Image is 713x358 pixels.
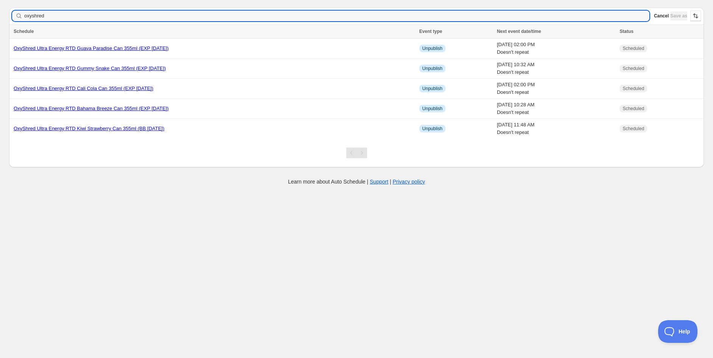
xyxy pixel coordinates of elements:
[422,126,442,132] span: Unpublish
[24,11,649,21] input: Searching schedules by name
[654,11,669,20] button: Cancel
[623,45,644,51] span: Scheduled
[658,320,698,343] iframe: Toggle Customer Support
[422,45,442,51] span: Unpublish
[393,179,425,185] a: Privacy policy
[623,106,644,112] span: Scheduled
[620,29,634,34] span: Status
[495,79,617,99] td: [DATE] 02:00 PM Doesn't repeat
[623,86,644,92] span: Scheduled
[497,29,541,34] span: Next event date/time
[422,65,442,72] span: Unpublish
[288,178,425,185] p: Learn more about Auto Schedule | |
[654,13,669,19] span: Cancel
[346,148,367,158] nav: Pagination
[370,179,388,185] a: Support
[14,126,164,131] a: OxyShred Ultra Energy RTD Kiwi Strawberry Can 355ml (BB [DATE])
[495,119,617,139] td: [DATE] 11:48 AM Doesn't repeat
[495,59,617,79] td: [DATE] 10:32 AM Doesn't repeat
[14,45,169,51] a: OxyShred Ultra Energy RTD Guava Paradise Can 355ml (EXP [DATE])
[14,65,166,71] a: OxyShred Ultra Energy RTD Gummy Snake Can 355ml (EXP [DATE])
[422,86,442,92] span: Unpublish
[14,86,153,91] a: OxyShred Ultra Energy RTD Cali Cola Can 355ml (EXP [DATE])
[623,126,644,132] span: Scheduled
[422,106,442,112] span: Unpublish
[690,11,701,21] button: Sort the results
[14,106,169,111] a: OxyShred Ultra Energy RTD Bahama Breeze Can 355ml (EXP [DATE])
[14,29,34,34] span: Schedule
[495,39,617,59] td: [DATE] 02:00 PM Doesn't repeat
[623,65,644,72] span: Scheduled
[419,29,442,34] span: Event type
[495,99,617,119] td: [DATE] 10:28 AM Doesn't repeat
